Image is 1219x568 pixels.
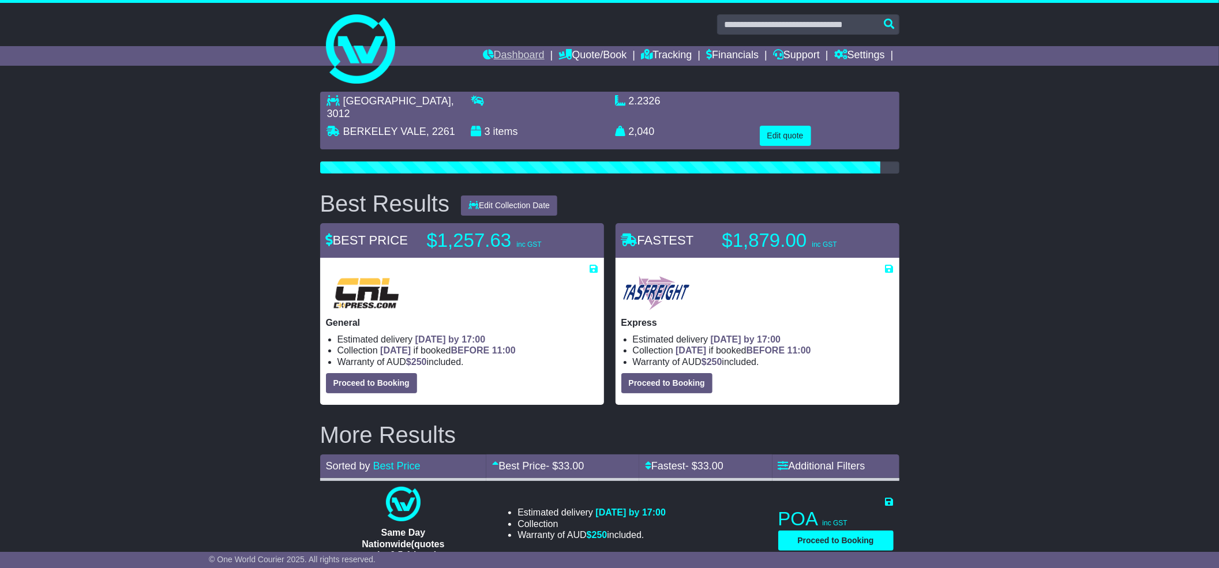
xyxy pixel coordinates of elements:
[483,46,545,66] a: Dashboard
[587,530,607,540] span: $
[516,240,541,249] span: inc GST
[676,345,706,355] span: [DATE]
[386,487,421,521] img: One World Courier: Same Day Nationwide(quotes take 0.5-1 hour)
[621,233,694,247] span: FASTEST
[380,345,411,355] span: [DATE]
[314,191,456,216] div: Best Results
[787,345,811,355] span: 11:00
[747,345,785,355] span: BEFORE
[707,357,722,367] span: 250
[629,126,655,137] span: 2,040
[326,233,408,247] span: BEST PRICE
[676,345,811,355] span: if booked
[778,460,865,472] a: Additional Filters
[641,46,692,66] a: Tracking
[373,460,421,472] a: Best Price
[645,460,723,472] a: Fastest- $33.00
[327,95,454,119] span: , 3012
[343,126,426,137] span: BERKELEY VALE
[337,334,598,345] li: Estimated delivery
[451,345,490,355] span: BEFORE
[621,274,691,311] img: Tasfreight: Express
[326,274,407,311] img: CRL: General
[326,460,370,472] span: Sorted by
[633,356,894,367] li: Warranty of AUD included.
[778,531,894,551] button: Proceed to Booking
[834,46,885,66] a: Settings
[702,357,722,367] span: $
[380,345,515,355] span: if booked
[485,126,490,137] span: 3
[492,345,516,355] span: 11:00
[778,507,894,531] p: POA
[697,460,723,472] span: 33.00
[812,240,837,249] span: inc GST
[706,46,759,66] a: Financials
[362,528,444,559] span: Same Day Nationwide(quotes take 0.5-1 hour)
[517,507,666,518] li: Estimated delivery
[685,460,723,472] span: - $
[427,229,571,252] p: $1,257.63
[773,46,820,66] a: Support
[411,357,427,367] span: 250
[722,229,867,252] p: $1,879.00
[621,317,894,328] p: Express
[337,356,598,367] li: Warranty of AUD included.
[558,460,584,472] span: 33.00
[629,95,661,107] span: 2.2326
[558,46,627,66] a: Quote/Book
[823,519,847,527] span: inc GST
[517,518,666,529] li: Collection
[209,555,376,564] span: © One World Courier 2025. All rights reserved.
[343,95,451,107] span: [GEOGRAPHIC_DATA]
[320,422,899,447] h2: More Results
[595,507,666,517] span: [DATE] by 17:00
[621,373,712,393] button: Proceed to Booking
[592,530,607,540] span: 250
[633,334,894,345] li: Estimated delivery
[711,334,781,344] span: [DATE] by 17:00
[493,126,518,137] span: items
[426,126,455,137] span: , 2261
[415,334,486,344] span: [DATE] by 17:00
[461,195,557,216] button: Edit Collection Date
[326,317,598,328] p: General
[546,460,584,472] span: - $
[633,345,894,356] li: Collection
[406,357,427,367] span: $
[337,345,598,356] li: Collection
[517,529,666,540] li: Warranty of AUD included.
[760,126,811,146] button: Edit quote
[326,373,417,393] button: Proceed to Booking
[492,460,584,472] a: Best Price- $33.00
